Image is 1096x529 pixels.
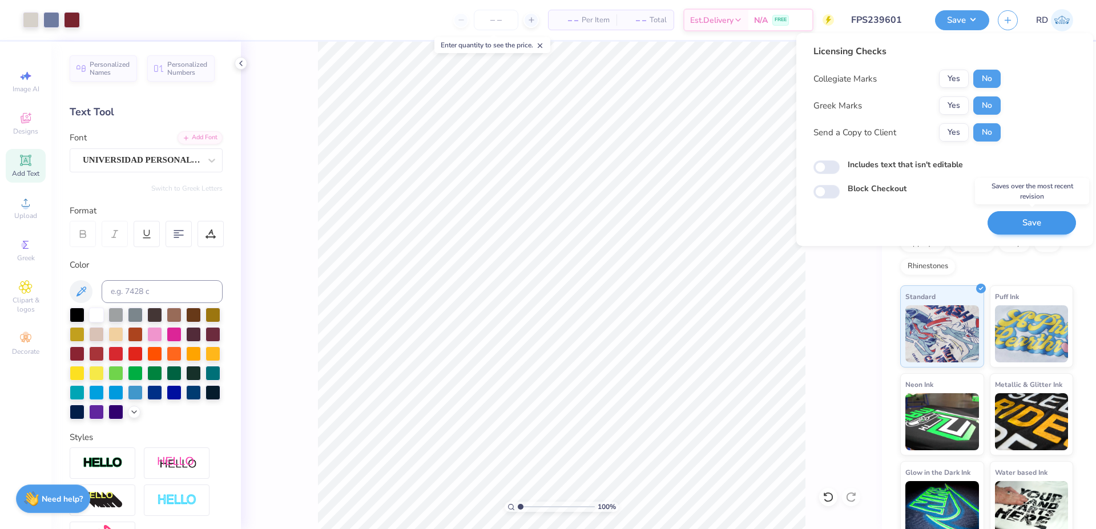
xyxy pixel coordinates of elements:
button: Yes [939,96,969,115]
span: Designs [13,127,38,136]
span: 100 % [598,502,616,512]
span: N/A [754,14,768,26]
span: Personalized Numbers [167,60,208,76]
button: Save [935,10,989,30]
span: Total [650,14,667,26]
strong: Need help? [42,494,83,504]
div: Collegiate Marks [813,72,877,86]
img: Negative Space [157,494,197,507]
div: Add Font [178,131,223,144]
img: Rommel Del Rosario [1051,9,1073,31]
input: – – [474,10,518,30]
button: No [973,123,1001,142]
span: Neon Ink [905,378,933,390]
input: e.g. 7428 c [102,280,223,303]
span: – – [555,14,578,26]
a: RD [1036,9,1073,31]
img: 3d Illusion [83,491,123,510]
img: Metallic & Glitter Ink [995,393,1069,450]
div: Styles [70,431,223,444]
span: Clipart & logos [6,296,46,314]
span: Upload [14,211,37,220]
span: FREE [775,16,787,24]
span: Puff Ink [995,290,1019,302]
img: Puff Ink [995,305,1069,362]
span: Est. Delivery [690,14,734,26]
div: Text Tool [70,104,223,120]
button: Yes [939,70,969,88]
button: Yes [939,123,969,142]
div: Greek Marks [813,99,862,112]
span: Personalized Names [90,60,130,76]
label: Includes text that isn't editable [848,159,963,171]
div: Saves over the most recent revision [975,178,1089,204]
span: Water based Ink [995,466,1047,478]
div: Color [70,259,223,272]
span: Image AI [13,84,39,94]
label: Font [70,131,87,144]
span: Add Text [12,169,39,178]
div: Rhinestones [900,258,956,275]
span: Per Item [582,14,610,26]
img: Standard [905,305,979,362]
div: Send a Copy to Client [813,126,896,139]
div: Format [70,204,224,217]
span: Decorate [12,347,39,356]
span: Metallic & Glitter Ink [995,378,1062,390]
button: No [973,96,1001,115]
span: Glow in the Dark Ink [905,466,970,478]
label: Block Checkout [848,183,906,195]
button: Save [988,211,1076,235]
span: Greek [17,253,35,263]
div: Enter quantity to see the price. [434,37,550,53]
input: Untitled Design [843,9,926,31]
span: RD [1036,14,1048,27]
button: No [973,70,1001,88]
button: Switch to Greek Letters [151,184,223,193]
span: – – [623,14,646,26]
div: Licensing Checks [813,45,1001,58]
span: Standard [905,290,936,302]
img: Neon Ink [905,393,979,450]
img: Stroke [83,457,123,470]
img: Shadow [157,456,197,470]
